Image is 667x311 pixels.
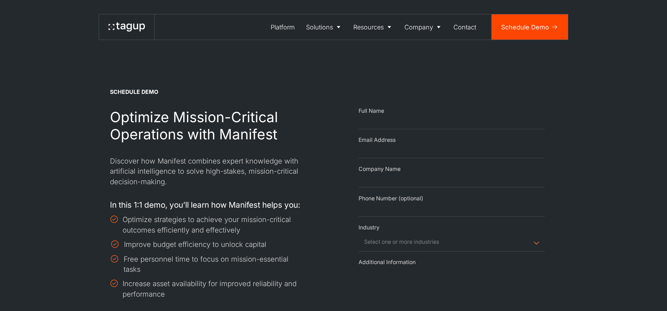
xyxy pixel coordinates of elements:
h2: Optimize Mission-Critical Operations with Manifest [110,109,321,143]
a: Schedule Demo [492,14,568,40]
div: Company [404,22,433,32]
div: SCHEDULE demo [110,88,158,96]
div: Company Name [359,165,545,173]
div: Optimize strategies to achieve your mission-critical outcomes efficiently and effectively [123,214,303,235]
div: Improve budget efficiency to unlock capital [124,239,266,249]
p: Discover how Manifest combines expert knowledge with artificial intelligence to solve high-stakes... [110,156,321,187]
div: Additional Information [359,258,545,266]
a: Solutions [300,14,348,40]
div: Resources [353,22,384,32]
div: Full Name [359,107,545,115]
a: Resources [348,14,399,40]
div: Contact [453,22,476,32]
a: Contact [448,14,482,40]
a: Company [399,14,448,40]
div: Free personnel time to focus on mission-essential tasks [124,254,303,275]
div: Increase asset availability for improved reliability and performance [123,278,303,299]
div: Phone Number (optional) [359,195,545,202]
div: Select one or more industries [364,239,439,246]
div: Schedule Demo [501,22,549,32]
div: Solutions [306,22,333,32]
textarea: Search [362,241,367,247]
div: Email Address [359,136,545,144]
div: Platform [271,22,295,32]
div: Industry [359,224,545,231]
p: In this 1:1 demo, you’ll learn how Manifest helps you: [110,199,300,210]
a: Platform [265,14,301,40]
